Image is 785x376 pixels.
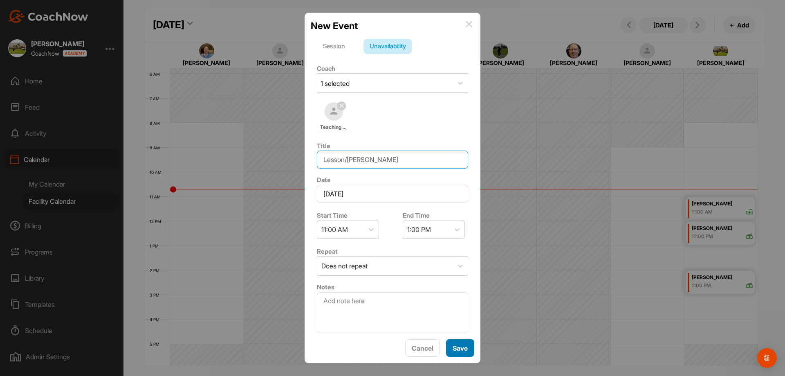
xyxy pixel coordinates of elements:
[446,339,474,357] button: Save
[317,65,335,72] label: Coach
[320,124,348,131] span: Teaching Centre Booking
[317,212,348,219] label: Start Time
[311,19,358,33] h2: New Event
[317,151,468,169] input: Event Name
[757,348,777,368] div: Open Intercom Messenger
[363,39,412,54] div: Unavailability
[317,39,351,54] div: Session
[466,21,472,27] img: info
[317,185,468,203] input: Select Date
[317,283,334,291] label: Notes
[403,212,430,219] label: End Time
[412,344,433,352] span: Cancel
[453,344,468,352] span: Save
[317,248,338,255] label: Repeat
[317,176,331,184] label: Date
[321,225,348,234] div: 11:00 AM
[321,79,350,88] div: 1 selected
[407,225,431,234] div: 1:00 PM
[321,261,368,271] div: Does not repeat
[405,339,440,357] button: Cancel
[325,102,343,121] img: square_default-ef6cabf814de5a2bf16c804365e32c732080f9872bdf737d349900a9daf73cf9.png
[317,142,330,150] label: Title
